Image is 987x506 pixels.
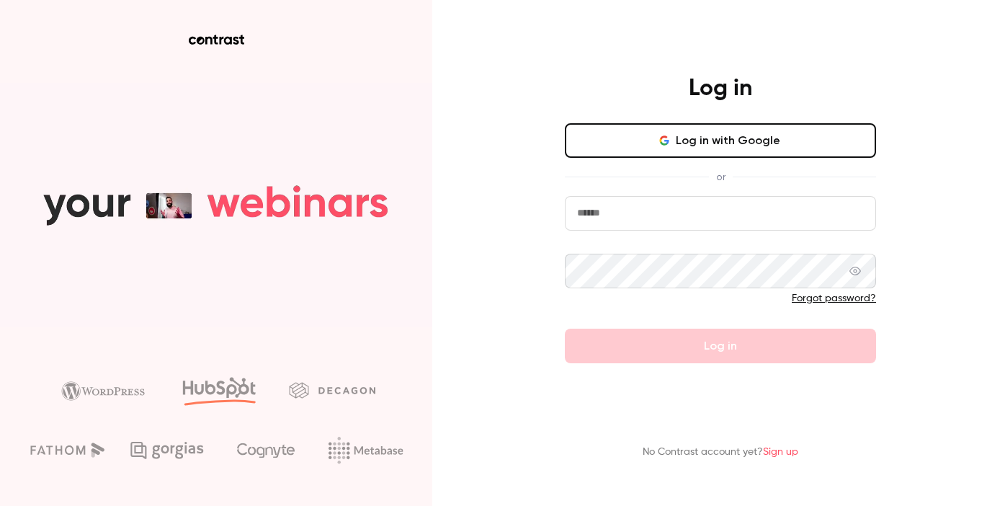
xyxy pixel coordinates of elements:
[565,123,876,158] button: Log in with Google
[792,293,876,303] a: Forgot password?
[763,447,798,457] a: Sign up
[709,169,733,185] span: or
[689,74,752,103] h4: Log in
[643,445,798,460] p: No Contrast account yet?
[289,382,375,398] img: decagon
